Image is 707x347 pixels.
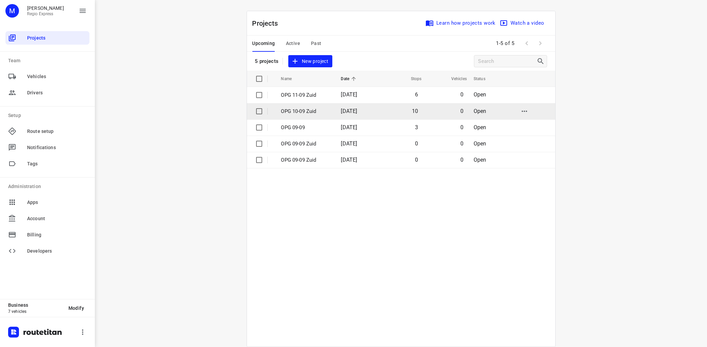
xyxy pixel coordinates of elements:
[8,302,63,308] p: Business
[27,215,87,222] span: Account
[27,144,87,151] span: Notifications
[5,31,89,45] div: Projects
[474,124,486,131] span: Open
[27,89,87,96] span: Drivers
[8,112,89,119] p: Setup
[341,91,357,98] span: [DATE]
[415,124,418,131] span: 3
[520,37,534,50] span: Previous Page
[5,86,89,99] div: Drivers
[27,128,87,135] span: Route setup
[281,156,331,164] p: OPG 09-09 Zuid
[341,157,357,163] span: [DATE]
[281,140,331,148] p: OPG 09-09 Zuid
[255,58,278,64] p: 5 projects
[5,141,89,154] div: Notifications
[341,75,358,83] span: Date
[534,37,547,50] span: Next Page
[494,36,517,51] span: 1-5 of 5
[537,57,547,65] div: Search
[460,124,463,131] span: 0
[474,157,486,163] span: Open
[474,108,486,114] span: Open
[5,157,89,170] div: Tags
[288,55,332,68] button: New project
[5,195,89,209] div: Apps
[27,160,87,167] span: Tags
[27,199,87,206] span: Apps
[27,11,64,16] p: Regio Express
[63,302,89,314] button: Modify
[415,140,418,147] span: 0
[460,140,463,147] span: 0
[292,57,328,66] span: New project
[5,244,89,258] div: Developers
[442,75,467,83] span: Vehicles
[281,75,301,83] span: Name
[68,305,84,311] span: Modify
[415,157,418,163] span: 0
[460,91,463,98] span: 0
[474,140,486,147] span: Open
[341,124,357,131] span: [DATE]
[5,70,89,83] div: Vehicles
[281,124,331,132] p: OPG 09-09
[341,108,357,114] span: [DATE]
[27,34,87,42] span: Projects
[5,212,89,225] div: Account
[8,57,89,64] p: Team
[5,228,89,241] div: Billing
[460,157,463,163] span: 0
[27,5,64,11] p: Max Bisseling
[281,91,331,99] p: OPG 11-09 Zuid
[252,18,284,28] p: Projects
[27,248,87,255] span: Developers
[402,75,422,83] span: Stops
[286,39,300,48] span: Active
[5,124,89,138] div: Route setup
[415,91,418,98] span: 6
[412,108,418,114] span: 10
[281,108,331,115] p: OPG 10-09 Zuid
[252,39,275,48] span: Upcoming
[311,39,321,48] span: Past
[8,183,89,190] p: Administration
[341,140,357,147] span: [DATE]
[8,309,63,314] p: 7 vehicles
[5,4,19,18] div: M
[478,56,537,67] input: Search projects
[27,231,87,238] span: Billing
[474,91,486,98] span: Open
[27,73,87,80] span: Vehicles
[460,108,463,114] span: 0
[474,75,494,83] span: Status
